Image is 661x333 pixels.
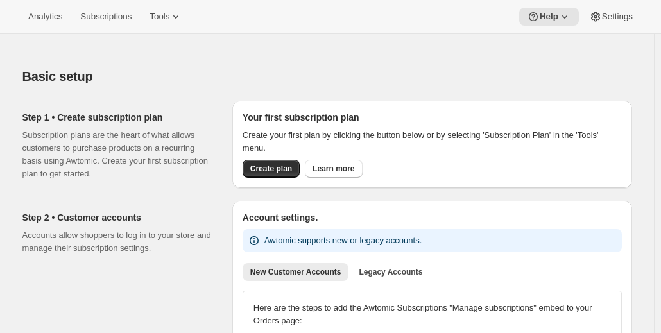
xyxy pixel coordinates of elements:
span: Legacy Accounts [359,267,422,277]
button: Subscriptions [73,8,139,26]
p: Here are the steps to add the Awtomic Subscriptions "Manage subscriptions" embed to your Orders p... [253,302,611,327]
h2: Account settings. [243,211,622,224]
span: Subscriptions [80,12,132,22]
span: Create plan [250,164,292,174]
button: Legacy Accounts [351,263,430,281]
span: Help [540,12,558,22]
button: Settings [581,8,640,26]
p: Awtomic supports new or legacy accounts. [264,234,422,247]
button: New Customer Accounts [243,263,349,281]
span: Settings [602,12,633,22]
span: New Customer Accounts [250,267,341,277]
span: Basic setup [22,69,93,83]
h2: Step 1 • Create subscription plan [22,111,212,124]
span: Tools [150,12,169,22]
button: Analytics [21,8,70,26]
button: Create plan [243,160,300,178]
h2: Step 2 • Customer accounts [22,211,212,224]
button: Tools [142,8,190,26]
p: Accounts allow shoppers to log in to your store and manage their subscription settings. [22,229,212,255]
a: Learn more [305,160,362,178]
p: Create your first plan by clicking the button below or by selecting 'Subscription Plan' in the 'T... [243,129,622,155]
span: Analytics [28,12,62,22]
p: Subscription plans are the heart of what allows customers to purchase products on a recurring bas... [22,129,212,180]
button: Help [519,8,579,26]
h2: Your first subscription plan [243,111,622,124]
span: Learn more [313,164,354,174]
